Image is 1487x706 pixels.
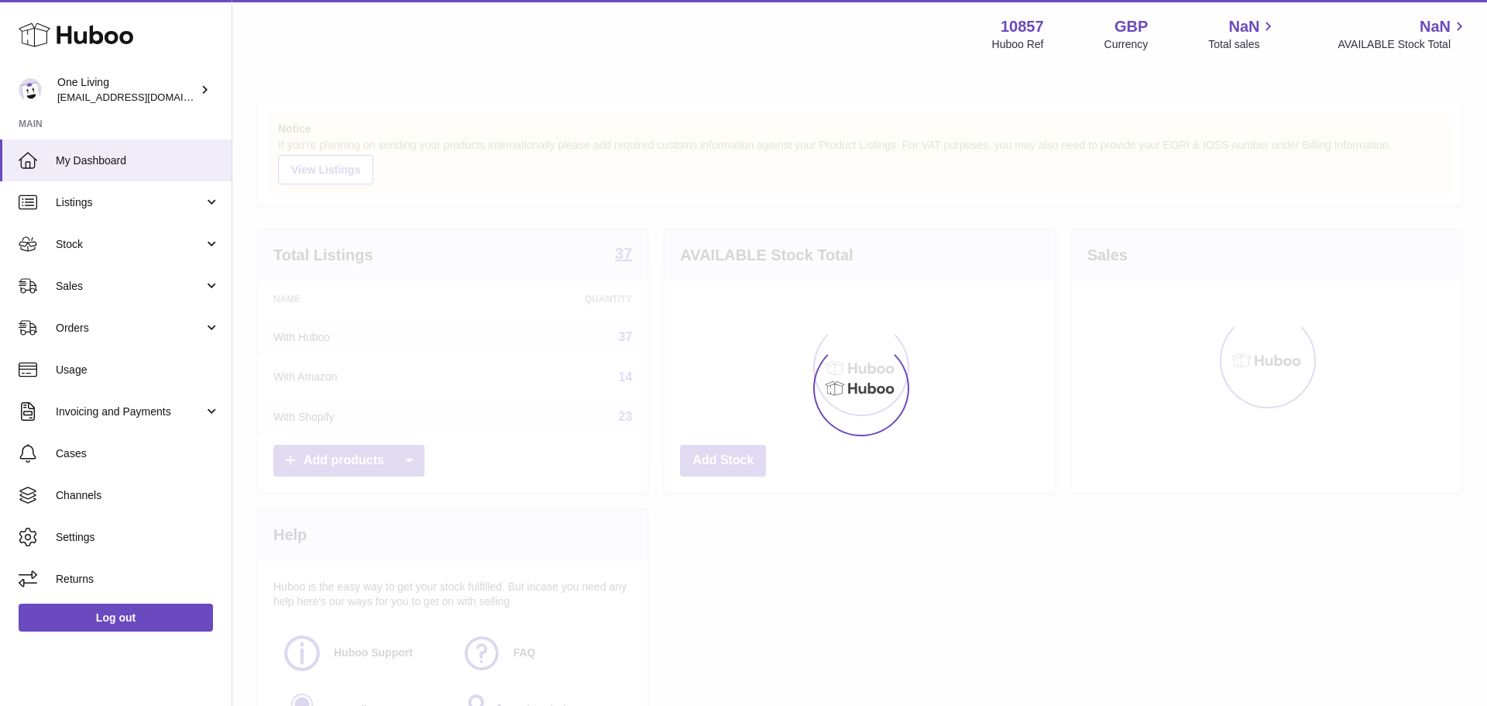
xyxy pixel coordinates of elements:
[1104,37,1149,52] div: Currency
[56,363,220,377] span: Usage
[1208,16,1277,52] a: NaN Total sales
[1338,16,1468,52] a: NaN AVAILABLE Stock Total
[56,405,204,419] span: Invoicing and Payments
[56,572,220,587] span: Returns
[1420,16,1451,37] span: NaN
[992,37,1044,52] div: Huboo Ref
[1114,16,1148,37] strong: GBP
[57,75,197,105] div: One Living
[19,78,42,102] img: internalAdmin-10857@internal.huboo.com
[56,446,220,461] span: Cases
[56,237,204,252] span: Stock
[56,488,220,503] span: Channels
[56,321,204,336] span: Orders
[56,195,204,210] span: Listings
[1001,16,1044,37] strong: 10857
[1228,16,1259,37] span: NaN
[56,530,220,545] span: Settings
[1208,37,1277,52] span: Total sales
[19,604,213,632] a: Log out
[56,279,204,294] span: Sales
[57,91,228,103] span: [EMAIL_ADDRESS][DOMAIN_NAME]
[1338,37,1468,52] span: AVAILABLE Stock Total
[56,153,220,168] span: My Dashboard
